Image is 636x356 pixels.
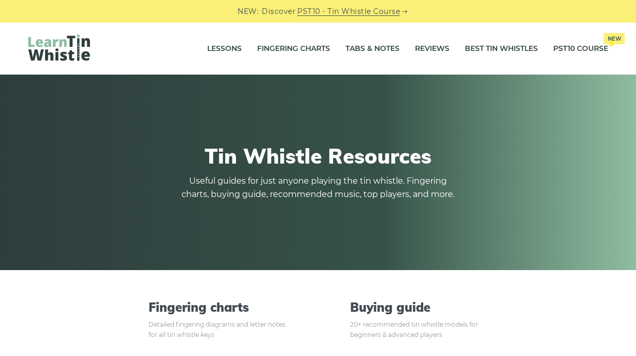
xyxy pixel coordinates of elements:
[346,36,399,62] a: Tabs & Notes
[553,36,608,62] a: PST10 CourseNew
[465,36,538,62] a: Best Tin Whistles
[28,34,90,61] img: LearnTinWhistle.com
[257,36,330,62] a: Fingering Charts
[350,300,487,315] a: Buying guide
[149,300,286,315] a: Fingering charts
[350,319,487,339] div: 20+ recommended tin whistle models for beginners & advanced players
[30,144,606,168] h1: Tin Whistle Resources
[415,36,449,62] a: Reviews
[149,319,286,339] div: Detailed fingering diagrams and letter notes for all tin whistle keys
[179,174,457,201] p: Useful guides for just anyone playing the tin whistle. Fingering charts, buying guide, recommende...
[207,36,242,62] a: Lessons
[604,33,625,44] span: New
